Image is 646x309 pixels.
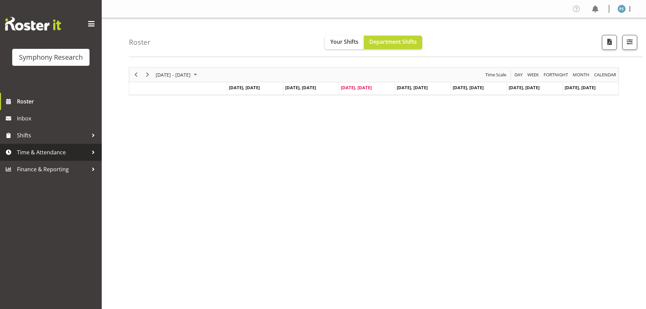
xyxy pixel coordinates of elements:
button: Department Shifts [364,36,422,49]
button: Download a PDF of the roster according to the set date range. [602,35,617,50]
div: Timeline Week of September 3, 2025 [129,67,619,95]
span: [DATE], [DATE] [229,84,260,91]
span: [DATE], [DATE] [341,84,372,91]
span: Inbox [17,113,98,123]
span: [DATE], [DATE] [565,84,595,91]
div: Symphony Research [19,52,83,62]
img: Rosterit website logo [5,17,61,31]
div: Previous [130,67,142,82]
span: Time Scale [485,71,507,79]
button: Timeline Week [526,71,540,79]
span: calendar [593,71,617,79]
span: Fortnight [543,71,569,79]
button: Timeline Month [572,71,591,79]
span: Day [514,71,523,79]
span: Time & Attendance [17,147,88,157]
button: Time Scale [484,71,508,79]
span: [DATE], [DATE] [453,84,484,91]
button: Previous [132,71,141,79]
span: [DATE], [DATE] [397,84,428,91]
span: Department Shifts [369,38,417,45]
img: paul-s-stoneham1982.jpg [618,5,626,13]
button: Timeline Day [513,71,524,79]
span: [DATE], [DATE] [285,84,316,91]
span: [DATE] - [DATE] [155,71,191,79]
span: Your Shifts [330,38,358,45]
button: Fortnight [543,71,569,79]
span: Week [527,71,540,79]
button: Month [593,71,618,79]
button: September 01 - 07, 2025 [155,71,200,79]
button: Filter Shifts [622,35,637,50]
span: Roster [17,96,98,107]
div: Next [142,67,153,82]
span: [DATE], [DATE] [509,84,540,91]
span: Finance & Reporting [17,164,88,174]
span: Month [572,71,590,79]
button: Next [143,71,152,79]
h4: Roster [129,38,151,46]
span: Shifts [17,130,88,140]
button: Your Shifts [325,36,364,49]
